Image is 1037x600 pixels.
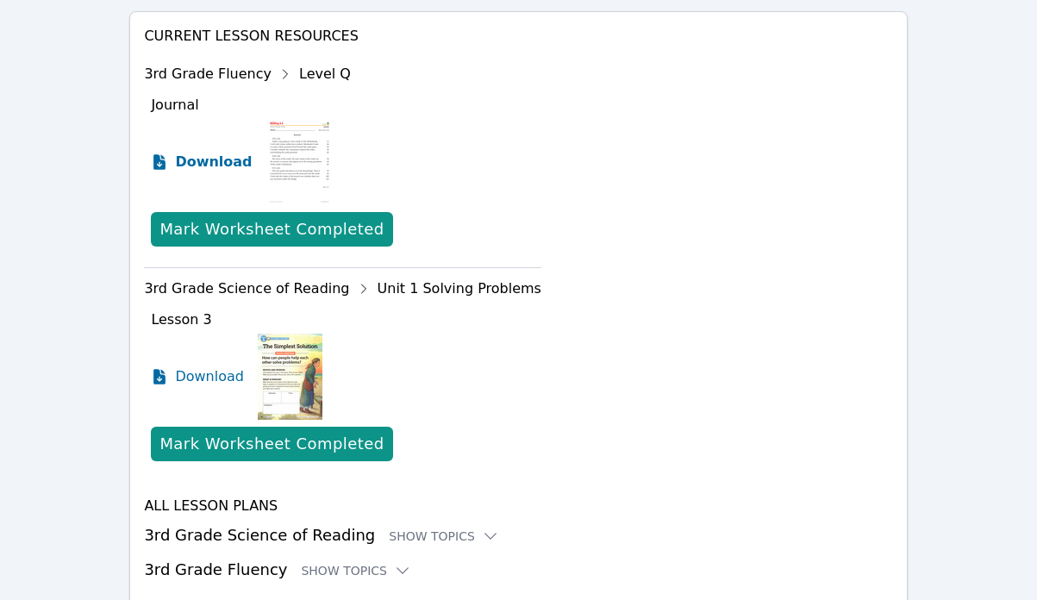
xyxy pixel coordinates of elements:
div: 3rd Grade Science of Reading Unit 1 Solving Problems [144,275,541,303]
span: Lesson 3 [151,311,211,328]
button: Show Topics [301,562,411,579]
span: Download [175,366,244,387]
span: Journal [151,97,198,113]
div: 3rd Grade Fluency Level Q [144,60,541,88]
div: Mark Worksheet Completed [159,217,384,241]
a: Download [151,334,244,420]
h3: 3rd Grade Fluency [144,558,892,582]
span: Download [175,152,252,172]
img: Lesson 3 [258,334,322,420]
h4: All Lesson Plans [144,496,892,516]
button: Mark Worksheet Completed [151,427,392,461]
a: Download [151,119,252,205]
img: Journal [266,119,333,205]
h4: Current Lesson Resources [144,26,892,47]
div: Mark Worksheet Completed [159,432,384,456]
button: Mark Worksheet Completed [151,212,392,247]
h3: 3rd Grade Science of Reading [144,523,892,547]
button: Show Topics [389,528,499,545]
